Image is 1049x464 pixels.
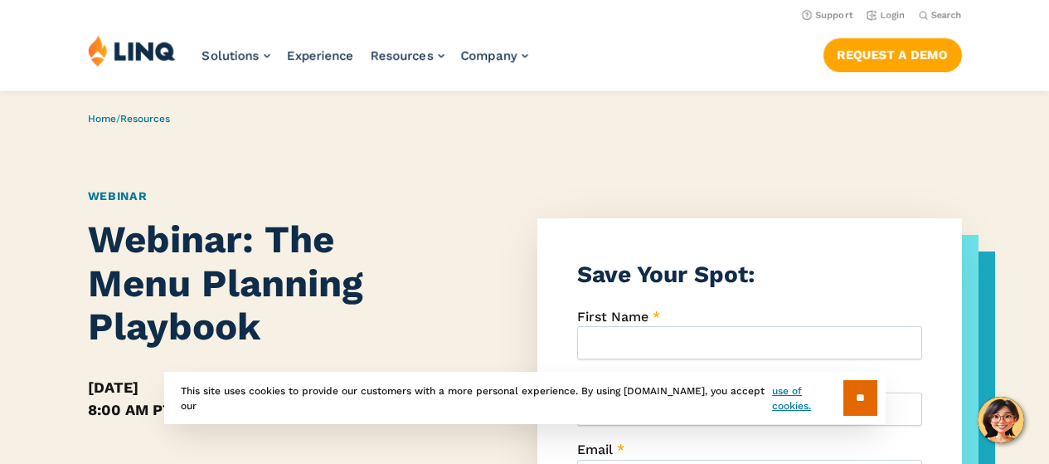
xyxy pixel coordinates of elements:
[461,48,517,63] span: Company
[577,309,648,325] span: First Name
[202,48,270,63] a: Solutions
[202,35,528,90] nav: Primary Navigation
[120,113,170,125] a: Resources
[202,48,260,63] span: Solutions
[577,261,755,288] strong: Save Your Spot:
[867,10,906,21] a: Login
[287,48,354,63] a: Experience
[978,397,1024,443] button: Hello, have a question? Let’s chat.
[772,383,843,413] a: use of cookies.
[371,48,444,63] a: Resources
[823,35,962,71] nav: Button Navigation
[88,113,116,125] a: Home
[88,189,148,203] a: Webinar
[371,48,434,63] span: Resources
[88,218,437,349] h1: Webinar: The Menu Planning Playbook
[802,10,853,21] a: Support
[88,113,170,125] span: /
[931,10,962,21] span: Search
[164,372,886,424] div: This site uses cookies to provide our customers with a more personal experience. By using [DOMAIN...
[823,38,962,71] a: Request a Demo
[88,376,437,398] h5: [DATE]
[88,35,176,66] img: LINQ | K‑12 Software
[919,9,962,22] button: Open Search Bar
[461,48,528,63] a: Company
